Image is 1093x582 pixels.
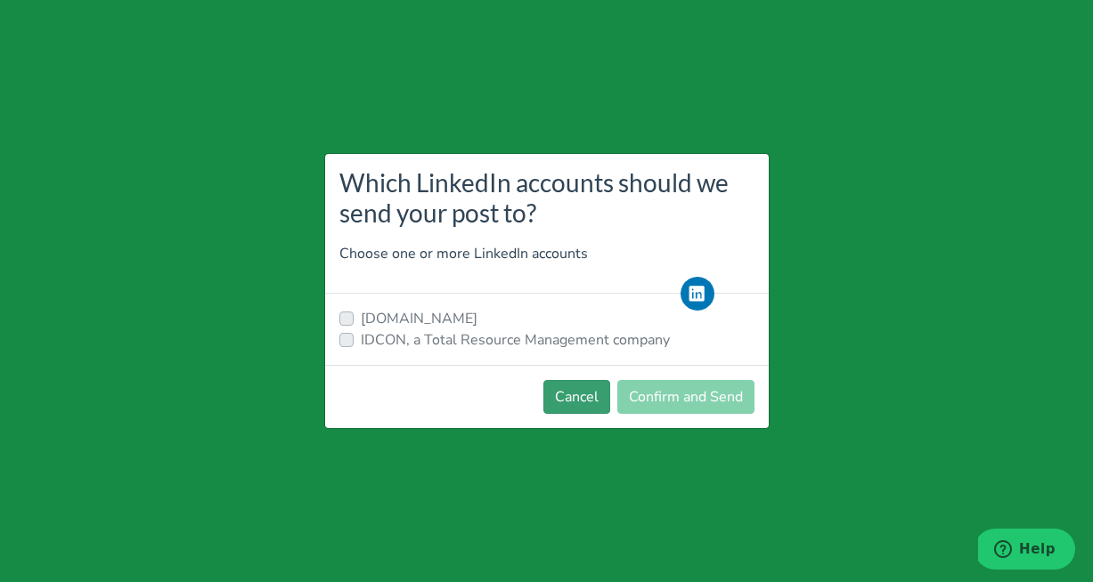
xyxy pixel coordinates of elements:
label: IDCON, a Total Resource Management company [361,329,670,351]
iframe: Opens a widget where you can find more information [978,529,1075,573]
button: Confirm and Send [617,380,754,414]
p: Choose one or more LinkedIn accounts [339,243,754,264]
label: [DOMAIN_NAME] [361,308,477,329]
button: Cancel [543,380,610,414]
h3: Which LinkedIn accounts should we send your post to? [339,168,754,228]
